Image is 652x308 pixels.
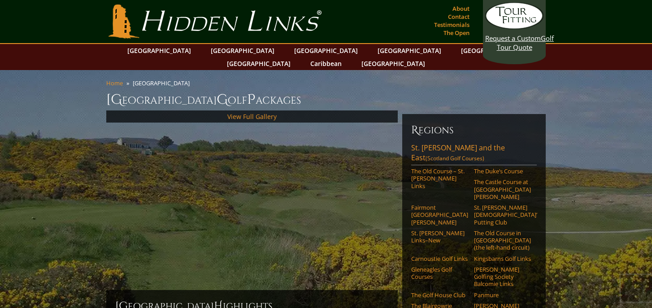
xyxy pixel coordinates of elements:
[411,229,468,244] a: St. [PERSON_NAME] Links–New
[411,291,468,299] a: The Golf House Club
[485,2,543,52] a: Request a CustomGolf Tour Quote
[411,143,537,165] a: St. [PERSON_NAME] and the East(Scotland Golf Courses)
[217,91,228,109] span: G
[411,255,468,262] a: Carnoustie Golf Links
[446,10,472,23] a: Contact
[357,57,430,70] a: [GEOGRAPHIC_DATA]
[450,2,472,15] a: About
[474,266,531,288] a: [PERSON_NAME] Golfing Society Balcomie Links
[247,91,256,109] span: P
[456,44,529,57] a: [GEOGRAPHIC_DATA]
[373,44,446,57] a: [GEOGRAPHIC_DATA]
[290,44,362,57] a: [GEOGRAPHIC_DATA]
[474,255,531,262] a: Kingsbarns Golf Links
[206,44,279,57] a: [GEOGRAPHIC_DATA]
[123,44,196,57] a: [GEOGRAPHIC_DATA]
[441,26,472,39] a: The Open
[106,79,123,87] a: Home
[227,112,277,121] a: View Full Gallery
[106,91,546,109] h1: [GEOGRAPHIC_DATA] olf ackages
[411,204,468,226] a: Fairmont [GEOGRAPHIC_DATA][PERSON_NAME]
[485,34,541,43] span: Request a Custom
[474,178,531,200] a: The Castle Course at [GEOGRAPHIC_DATA][PERSON_NAME]
[411,266,468,281] a: Gleneagles Golf Courses
[474,229,531,251] a: The Old Course in [GEOGRAPHIC_DATA] (the left-hand circuit)
[411,123,537,137] h6: Regions
[411,167,468,189] a: The Old Course – St. [PERSON_NAME] Links
[474,204,531,226] a: St. [PERSON_NAME] [DEMOGRAPHIC_DATA]’ Putting Club
[474,291,531,299] a: Panmure
[432,18,472,31] a: Testimonials
[306,57,346,70] a: Caribbean
[426,154,484,162] span: (Scotland Golf Courses)
[474,167,531,175] a: The Duke’s Course
[133,79,193,87] li: [GEOGRAPHIC_DATA]
[222,57,295,70] a: [GEOGRAPHIC_DATA]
